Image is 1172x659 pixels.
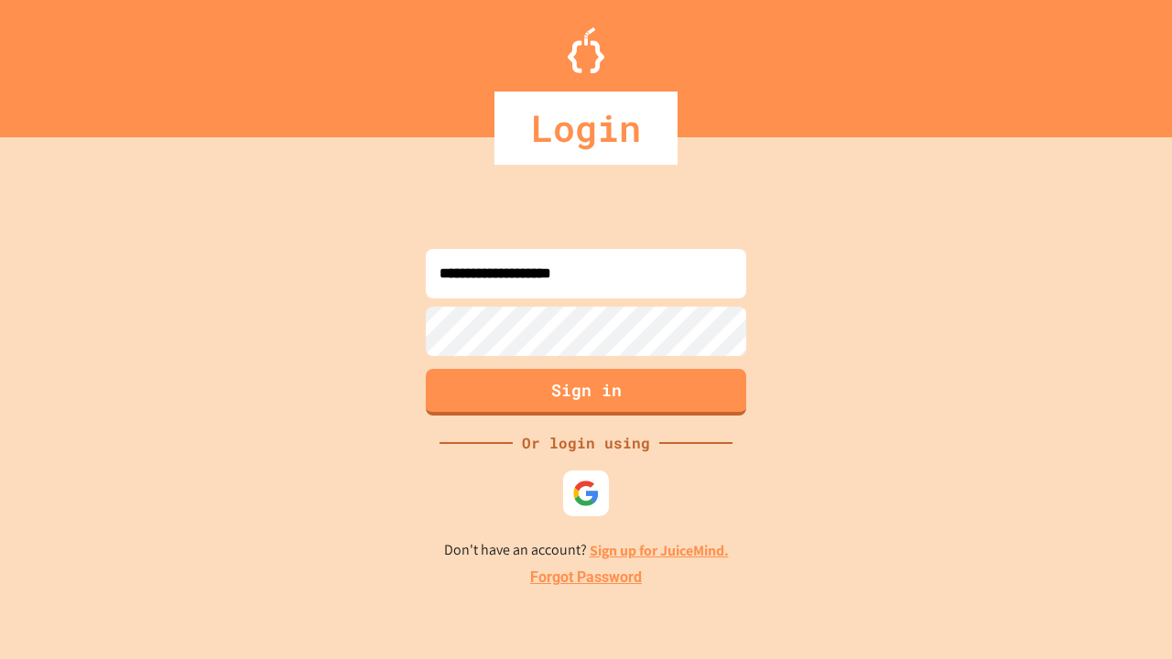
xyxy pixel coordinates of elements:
img: google-icon.svg [572,480,600,507]
div: Or login using [513,432,659,454]
p: Don't have an account? [444,539,729,562]
a: Forgot Password [530,567,642,589]
div: Login [494,92,678,165]
img: Logo.svg [568,27,604,73]
button: Sign in [426,369,746,416]
a: Sign up for JuiceMind. [590,541,729,560]
iframe: chat widget [1020,506,1154,584]
iframe: chat widget [1095,586,1154,641]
